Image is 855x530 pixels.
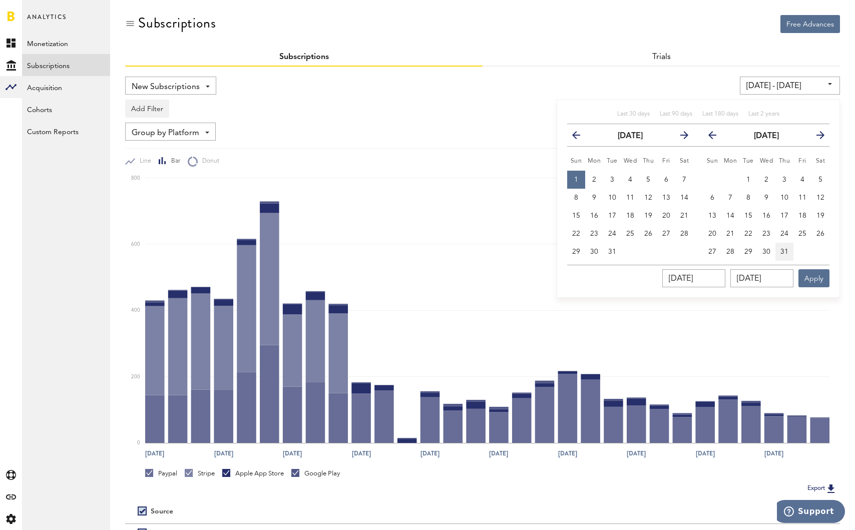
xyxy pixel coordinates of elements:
button: 24 [775,225,793,243]
button: 31 [775,243,793,261]
span: Bar [167,157,180,166]
span: 25 [626,230,634,237]
span: 20 [662,212,670,219]
button: 29 [739,243,757,261]
text: [DATE] [764,449,783,458]
span: 6 [710,194,714,201]
small: Saturday [816,158,825,164]
span: 15 [572,212,580,219]
button: Add Filter [125,100,169,118]
span: 1 [574,176,578,183]
button: 14 [721,207,739,225]
text: 400 [131,308,140,313]
small: Friday [662,158,670,164]
button: 28 [675,225,693,243]
span: 8 [574,194,578,201]
span: 10 [608,194,616,201]
a: Subscriptions [279,53,329,61]
iframe: Opens a widget where you can find more information [777,500,845,525]
strong: [DATE] [754,132,779,140]
span: 2 [764,176,768,183]
button: 7 [721,189,739,207]
text: 800 [131,176,140,181]
button: 21 [721,225,739,243]
span: Group by Platform [132,125,199,142]
small: Wednesday [760,158,773,164]
a: Subscriptions [22,54,110,76]
span: 24 [608,230,616,237]
button: 29 [567,243,585,261]
span: 8 [746,194,750,201]
small: Sunday [707,158,718,164]
button: 2 [757,171,775,189]
button: 25 [793,225,811,243]
button: 3 [603,171,621,189]
text: 200 [131,374,140,379]
span: Analytics [27,11,67,32]
button: 31 [603,243,621,261]
button: 9 [585,189,603,207]
span: 19 [816,212,824,219]
span: 1 [746,176,750,183]
span: 26 [644,230,652,237]
button: 30 [757,243,775,261]
span: 29 [572,248,580,255]
text: [DATE] [627,449,646,458]
small: Tuesday [607,158,618,164]
button: 9 [757,189,775,207]
span: 10 [780,194,788,201]
span: 17 [780,212,788,219]
a: Custom Reports [22,120,110,142]
text: [DATE] [696,449,715,458]
div: Source [151,507,173,516]
span: 28 [726,248,734,255]
button: 8 [739,189,757,207]
button: 18 [793,207,811,225]
text: [DATE] [489,449,508,458]
button: 23 [585,225,603,243]
button: 19 [811,207,829,225]
span: Donut [198,157,219,166]
span: 14 [680,194,688,201]
input: __/__/____ [730,269,793,287]
span: 30 [590,248,598,255]
span: 23 [590,230,598,237]
button: 7 [675,171,693,189]
span: 27 [708,248,716,255]
span: 18 [626,212,634,219]
small: Saturday [680,158,689,164]
button: 3 [775,171,793,189]
text: [DATE] [420,449,440,458]
span: Last 30 days [617,111,650,117]
span: 7 [728,194,732,201]
button: 10 [603,189,621,207]
small: Tuesday [743,158,754,164]
button: 16 [585,207,603,225]
button: 16 [757,207,775,225]
span: 12 [644,194,652,201]
button: 1 [739,171,757,189]
a: Trials [652,53,671,61]
span: Last 90 days [660,111,692,117]
text: [DATE] [214,449,233,458]
span: New Subscriptions [132,79,200,96]
span: 31 [608,248,616,255]
button: 22 [739,225,757,243]
span: 12 [816,194,824,201]
button: Free Advances [780,15,840,33]
text: [DATE] [558,449,577,458]
button: 12 [811,189,829,207]
span: 14 [726,212,734,219]
span: 3 [610,176,614,183]
a: Cohorts [22,98,110,120]
span: 21 [680,212,688,219]
button: 19 [639,207,657,225]
span: 3 [782,176,786,183]
button: 6 [657,171,675,189]
text: 0 [137,440,140,445]
span: 11 [626,194,634,201]
span: 13 [662,194,670,201]
span: 23 [762,230,770,237]
span: Last 180 days [702,111,738,117]
span: 26 [816,230,824,237]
